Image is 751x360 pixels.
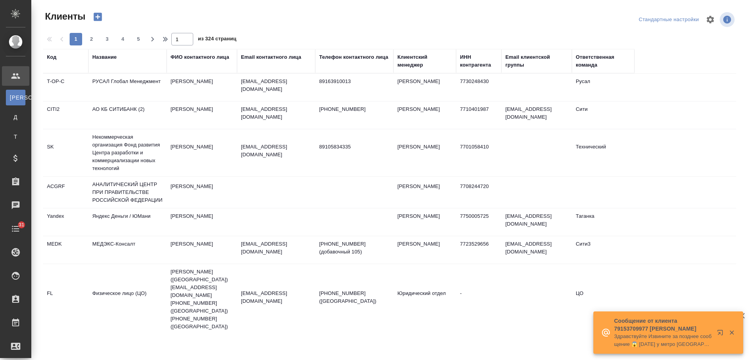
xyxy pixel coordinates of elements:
td: Сити3 [572,236,634,264]
span: 3 [101,35,113,43]
td: [EMAIL_ADDRESS][DOMAIN_NAME] [501,101,572,129]
td: 7710401987 [456,101,501,129]
td: АНАЛИТИЧЕСКИЙ ЦЕНТР ПРИ ПРАВИТЕЛЬСТВЕ РОССИЙСКОЙ ФЕДЕРАЦИИ [88,177,167,208]
p: [EMAIL_ADDRESS][DOMAIN_NAME] [241,240,311,256]
td: 7708244720 [456,179,501,206]
p: [EMAIL_ADDRESS][DOMAIN_NAME] [241,289,311,305]
button: 2 [85,33,98,45]
span: Посмотреть информацию [720,12,736,27]
span: Д [10,113,22,121]
p: [PHONE_NUMBER] [319,105,390,113]
td: SK [43,139,88,166]
td: МЕДЭКС-Консалт [88,236,167,264]
div: Email контактного лица [241,53,301,61]
p: [EMAIL_ADDRESS][DOMAIN_NAME] [241,143,311,159]
td: [PERSON_NAME] [167,101,237,129]
a: [PERSON_NAME] [6,90,25,105]
p: [PHONE_NUMBER] ([GEOGRAPHIC_DATA]) [319,289,390,305]
td: 7701058410 [456,139,501,166]
td: 7723529656 [456,236,501,264]
span: 4 [117,35,129,43]
span: 5 [132,35,145,43]
td: Юридический отдел [393,286,456,313]
span: из 324 страниц [198,34,236,45]
td: FL [43,286,88,313]
button: Закрыть [724,329,740,336]
td: [PERSON_NAME] [167,208,237,236]
a: Д [6,109,25,125]
button: 4 [117,33,129,45]
span: [PERSON_NAME] [10,94,22,101]
td: Русал [572,74,634,101]
td: [PERSON_NAME] [167,139,237,166]
td: ACGRF [43,179,88,206]
p: [EMAIL_ADDRESS][DOMAIN_NAME] [241,105,311,121]
td: [EMAIL_ADDRESS][DOMAIN_NAME] [501,236,572,264]
p: Здравствуйте Извините за позднее сообщение 😱 [DATE] у метро [GEOGRAPHIC_DATA] можно занести докум... [614,333,712,348]
a: Т [6,129,25,145]
span: 2 [85,35,98,43]
p: [PHONE_NUMBER] (добавочный 105) [319,240,390,256]
div: Ответственная команда [576,53,631,69]
div: Название [92,53,117,61]
td: Физическое лицо (ЦО) [88,286,167,313]
td: - [456,286,501,313]
button: 5 [132,33,145,45]
p: Сообщение от клиента 79153709977 [PERSON_NAME] [614,317,712,333]
td: 7750005725 [456,208,501,236]
td: Технический [572,139,634,166]
td: Сити [572,101,634,129]
span: Т [10,133,22,141]
td: Некоммерческая организация Фонд развития Центра разработки и коммерциализации новых технологий [88,129,167,176]
td: [EMAIL_ADDRESS][DOMAIN_NAME] [501,208,572,236]
td: CITI2 [43,101,88,129]
td: T-OP-C [43,74,88,101]
div: ИНН контрагента [460,53,498,69]
td: РУСАЛ Глобал Менеджмент [88,74,167,101]
p: 89105834335 [319,143,390,151]
div: Телефон контактного лица [319,53,388,61]
td: АО КБ СИТИБАНК (2) [88,101,167,129]
td: ЦО [572,286,634,313]
button: Создать [88,10,107,24]
span: Настроить таблицу [701,10,720,29]
td: [PERSON_NAME] [393,236,456,264]
td: [PERSON_NAME] [167,74,237,101]
div: Email клиентской группы [505,53,568,69]
td: Яндекс Деньги / ЮМани [88,208,167,236]
div: Код [47,53,56,61]
div: Клиентский менеджер [397,53,452,69]
button: Открыть в новой вкладке [712,325,731,344]
td: [PERSON_NAME] [393,101,456,129]
td: Таганка [572,208,634,236]
td: [PERSON_NAME] [167,236,237,264]
span: Клиенты [43,10,85,23]
button: 3 [101,33,113,45]
td: [PERSON_NAME] [393,179,456,206]
td: Yandex [43,208,88,236]
td: MEDK [43,236,88,264]
td: [PERSON_NAME] [393,208,456,236]
td: 7730248430 [456,74,501,101]
p: 89163910013 [319,78,390,85]
td: [PERSON_NAME] [167,179,237,206]
span: 31 [14,221,29,229]
div: ФИО контактного лица [171,53,229,61]
div: split button [637,14,701,26]
td: [PERSON_NAME] [393,74,456,101]
a: 31 [2,219,29,239]
td: [PERSON_NAME] ([GEOGRAPHIC_DATA]) [EMAIL_ADDRESS][DOMAIN_NAME] [PHONE_NUMBER] ([GEOGRAPHIC_DATA])... [167,264,237,335]
p: [EMAIL_ADDRESS][DOMAIN_NAME] [241,78,311,93]
td: [PERSON_NAME] [393,139,456,166]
